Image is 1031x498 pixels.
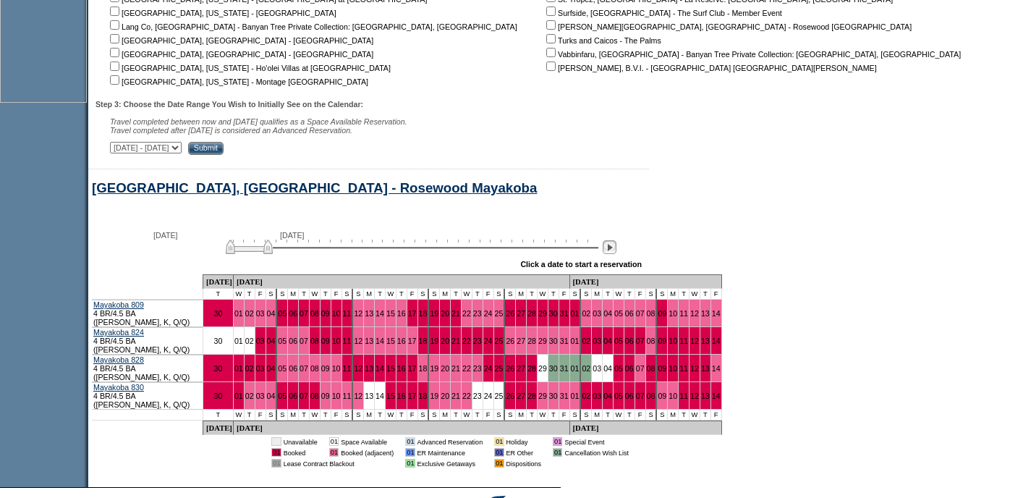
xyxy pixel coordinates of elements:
td: T [203,289,234,300]
a: 06 [289,364,297,373]
a: 01 [571,364,580,373]
td: W [538,289,548,300]
a: 06 [625,309,634,318]
a: 15 [386,309,395,318]
a: 16 [397,309,406,318]
td: S [494,289,506,300]
a: 28 [527,392,536,400]
a: 27 [517,337,525,345]
td: M [288,289,299,300]
a: 12 [354,337,362,345]
td: M [668,289,679,300]
td: T [245,289,255,300]
td: F [407,410,418,421]
td: 4 BR/4.5 BA ([PERSON_NAME], K, Q/Q) [92,327,203,355]
a: 12 [690,392,699,400]
a: 26 [506,392,514,400]
a: 02 [582,309,590,318]
td: W [690,289,700,300]
td: M [440,289,451,300]
a: 14 [376,364,384,373]
a: 12 [690,309,699,318]
nobr: Turks and Caicos - The Palms [543,36,661,45]
a: 15 [386,364,395,373]
nobr: [GEOGRAPHIC_DATA], [US_STATE] - [GEOGRAPHIC_DATA] [107,9,336,17]
a: 21 [451,309,460,318]
a: 19 [430,309,438,318]
a: 13 [365,309,373,318]
td: S [266,410,278,421]
a: Mayakoba 828 [93,355,144,364]
a: 01 [571,392,580,400]
a: 06 [625,337,634,345]
a: 21 [451,337,460,345]
a: 19 [430,364,438,373]
td: T [472,410,483,421]
td: T [679,289,690,300]
a: 14 [376,309,384,318]
td: W [538,410,548,421]
a: 30 [549,364,558,373]
td: F [331,289,342,300]
a: 11 [343,392,352,400]
a: 05 [614,309,623,318]
a: 22 [462,392,471,400]
td: T [700,289,711,300]
a: 08 [310,337,319,345]
td: W [234,289,245,300]
a: 23 [473,309,482,318]
a: 05 [278,364,287,373]
a: 08 [310,364,319,373]
a: 18 [419,392,428,400]
a: 07 [300,392,308,400]
a: 12 [690,364,699,373]
a: 08 [647,392,655,400]
a: 17 [408,337,417,345]
a: 13 [701,309,710,318]
a: 15 [386,337,395,345]
td: T [527,289,538,300]
a: 02 [582,392,590,400]
a: 25 [495,337,504,345]
a: 13 [701,337,710,345]
a: 30 [549,337,558,345]
td: T [624,289,635,300]
td: M [592,289,603,300]
td: W [462,289,472,300]
td: T [321,410,331,421]
a: 11 [679,392,688,400]
a: 31 [560,337,569,345]
a: 28 [527,309,536,318]
a: 30 [549,309,558,318]
td: M [516,410,527,421]
nobr: [GEOGRAPHIC_DATA], [GEOGRAPHIC_DATA] - [GEOGRAPHIC_DATA] [107,50,373,59]
a: 22 [462,309,471,318]
a: 09 [658,392,666,400]
nobr: Surfside, [GEOGRAPHIC_DATA] - The Surf Club - Member Event [543,9,782,17]
a: 04 [603,337,612,345]
a: 03 [256,337,265,345]
a: 04 [603,392,612,400]
td: M [288,410,299,421]
a: 28 [527,364,536,373]
td: T [603,410,614,421]
td: T [375,289,386,300]
td: T [451,289,462,300]
a: 08 [647,364,655,373]
td: S [266,289,278,300]
td: W [386,410,396,421]
a: 31 [560,364,569,373]
a: 04 [267,392,276,400]
td: S [570,410,582,421]
a: 06 [625,392,634,400]
a: 03 [256,309,265,318]
a: 13 [701,364,710,373]
a: 17 [408,309,417,318]
td: F [559,289,570,300]
a: 24 [484,309,493,318]
a: 02 [245,392,254,400]
a: 11 [343,364,352,373]
a: 30 [214,392,223,400]
a: 29 [538,392,547,400]
a: 27 [517,364,525,373]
